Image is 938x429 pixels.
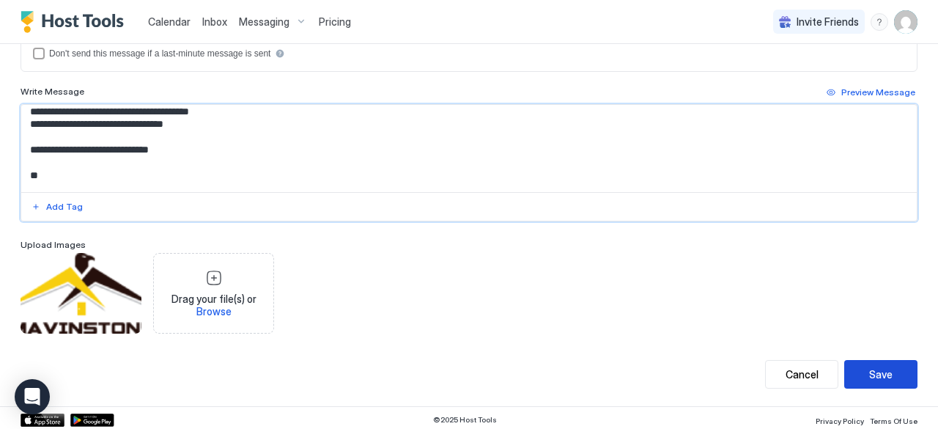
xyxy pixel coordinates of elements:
span: Upload Images [21,239,86,250]
div: Preview Message [841,86,915,99]
div: Save [869,367,893,382]
span: Invite Friends [797,15,859,29]
span: Pricing [319,15,351,29]
a: Privacy Policy [816,412,864,428]
span: Drag your file(s) or [160,293,267,318]
div: Cancel [786,367,819,382]
span: Browse [196,305,232,318]
div: disableIfLastMinute [33,48,905,59]
span: Calendar [148,15,191,28]
span: Inbox [202,15,227,28]
span: Write Message [21,86,84,97]
a: App Store [21,414,64,427]
button: Preview Message [824,84,917,101]
button: Add Tag [29,198,85,216]
a: Inbox [202,14,227,29]
div: Open Intercom Messenger [15,379,50,414]
span: © 2025 Host Tools [433,415,497,425]
a: Calendar [148,14,191,29]
div: Add Tag [46,200,83,213]
a: Host Tools Logo [21,11,130,33]
span: Privacy Policy [816,417,864,425]
button: Save [844,360,917,389]
span: Messaging [239,15,289,29]
div: View image [21,253,141,334]
div: Don't send this message if a last-minute message is sent [49,48,270,59]
a: Terms Of Use [870,412,917,428]
a: Google Play Store [70,414,114,427]
textarea: Input Field [21,105,906,192]
div: menu [871,13,888,31]
button: Cancel [765,360,838,389]
span: Terms Of Use [870,417,917,425]
div: User profile [894,10,917,34]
